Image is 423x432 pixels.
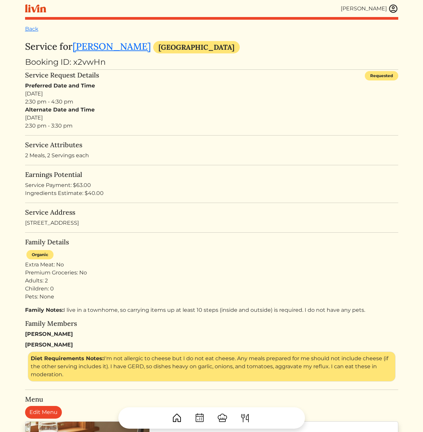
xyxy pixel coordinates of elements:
[217,413,228,423] img: ChefHat-a374fb509e4f37eb0702ca99f5f64f3b6956810f32a249b33092029f8484b388.svg
[25,331,73,337] strong: [PERSON_NAME]
[25,277,398,301] div: Adults: 2 Children: 0 Pets: None
[25,395,398,403] h5: Menu
[25,82,398,106] div: [DATE] 2:30 pm - 4:30 pm
[25,306,398,314] p: I live in a townhome, so carrying items up at least 10 steps (inside and outside) is required. I ...
[25,26,38,32] a: Back
[25,82,95,89] strong: Preferred Date and Time
[25,208,398,227] div: [STREET_ADDRESS]
[365,71,398,80] div: Requested
[25,208,398,216] h5: Service Address
[25,41,398,53] h3: Service for
[194,413,205,423] img: CalendarDots-5bcf9d9080389f2a281d69619e1c85352834be518fbc73d9501aef674afc0d57.svg
[25,141,398,149] h5: Service Attributes
[25,71,99,79] h5: Service Request Details
[25,319,398,328] h5: Family Members
[341,5,387,13] div: [PERSON_NAME]
[25,106,95,113] strong: Alternate Date and Time
[25,269,398,277] div: Premium Groceries: No
[25,4,46,13] img: livin-logo-a0d97d1a881af30f6274990eb6222085a2533c92bbd1e4f22c21b4f0d0e3210c.svg
[172,413,182,423] img: House-9bf13187bcbb5817f509fe5e7408150f90897510c4275e13d0d5fca38e0b5951.svg
[153,41,240,53] div: [GEOGRAPHIC_DATA]
[31,355,104,362] strong: Diet Requirements Notes:
[25,189,398,197] div: Ingredients Estimate: $40.00
[240,413,250,423] img: ForkKnife-55491504ffdb50bab0c1e09e7649658475375261d09fd45db06cec23bce548bf.svg
[25,261,398,269] div: Extra Meat: No
[25,152,398,160] p: 2 Meals, 2 Servings each
[26,250,54,259] div: Organic
[25,106,398,130] div: [DATE] 2:30 pm - 3:30 pm
[28,352,396,382] div: I'm not allergic to cheese but I do not eat cheese. Any meals prepared for me should not include ...
[73,40,151,52] a: [PERSON_NAME]
[25,171,398,179] h5: Earnings Potential
[25,342,73,348] strong: [PERSON_NAME]
[25,238,398,246] h5: Family Details
[25,307,64,313] strong: Family Notes:
[25,56,398,68] div: Booking ID: x2vwHn
[25,181,398,189] div: Service Payment: $63.00
[388,4,398,14] img: user_account-e6e16d2ec92f44fc35f99ef0dc9cddf60790bfa021a6ecb1c896eb5d2907b31c.svg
